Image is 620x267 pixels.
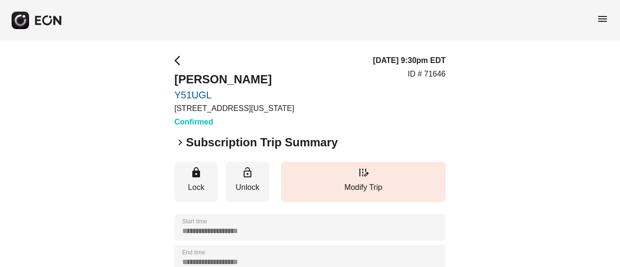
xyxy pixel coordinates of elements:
h3: Confirmed [174,116,294,128]
p: [STREET_ADDRESS][US_STATE] [174,103,294,114]
button: Lock [174,162,218,202]
h2: Subscription Trip Summary [186,135,338,150]
span: edit_road [357,167,369,178]
button: Unlock [226,162,269,202]
p: ID # 71646 [408,68,446,80]
a: Y51UGL [174,89,294,101]
span: lock [190,167,202,178]
p: Lock [179,182,213,193]
span: arrow_back_ios [174,55,186,66]
span: lock_open [242,167,253,178]
p: Modify Trip [286,182,441,193]
h2: [PERSON_NAME] [174,72,294,87]
h3: [DATE] 9:30pm EDT [373,55,446,66]
p: Unlock [231,182,264,193]
span: keyboard_arrow_right [174,137,186,148]
span: menu [597,13,608,25]
button: Modify Trip [281,162,446,202]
